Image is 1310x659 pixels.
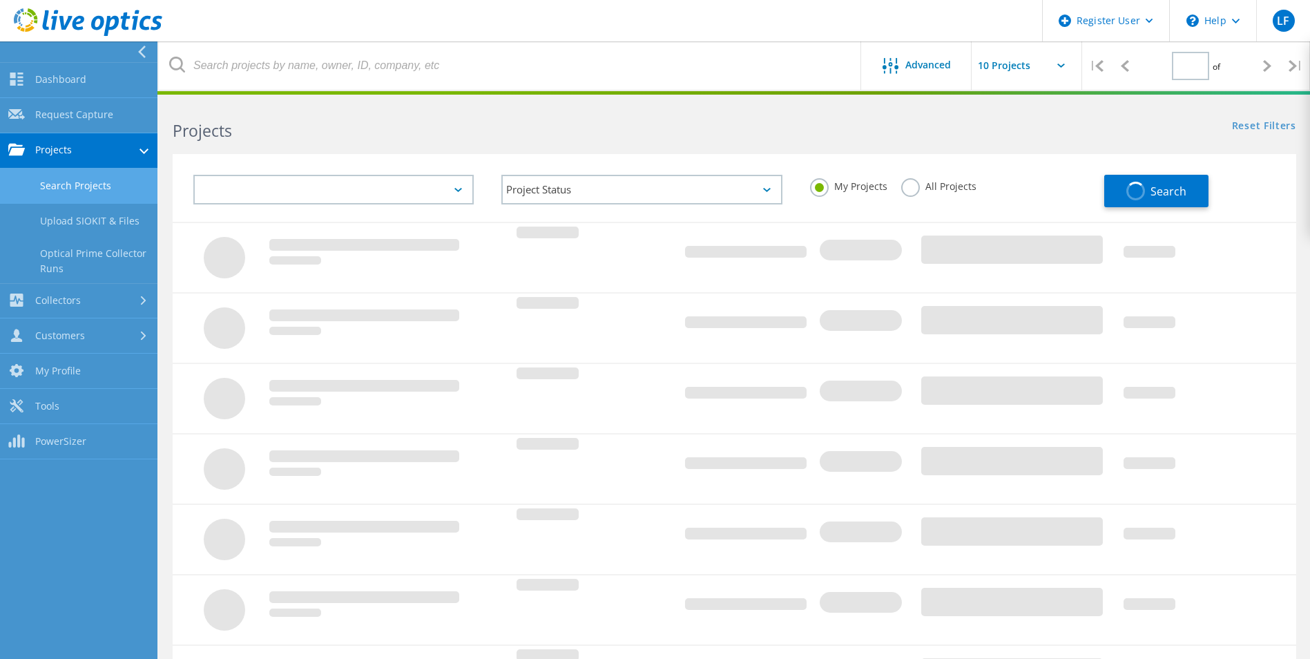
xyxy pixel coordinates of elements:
button: Search [1104,175,1208,207]
span: of [1213,61,1220,73]
b: Projects [173,120,232,142]
div: | [1082,41,1110,90]
span: Search [1150,184,1186,199]
input: Search projects by name, owner, ID, company, etc [159,41,862,90]
span: LF [1277,15,1289,26]
div: | [1282,41,1310,90]
a: Live Optics Dashboard [14,29,162,39]
label: All Projects [901,178,976,191]
div: Project Status [501,175,782,204]
label: My Projects [810,178,887,191]
a: Reset Filters [1232,121,1296,133]
span: Advanced [905,60,951,70]
svg: \n [1186,15,1199,27]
